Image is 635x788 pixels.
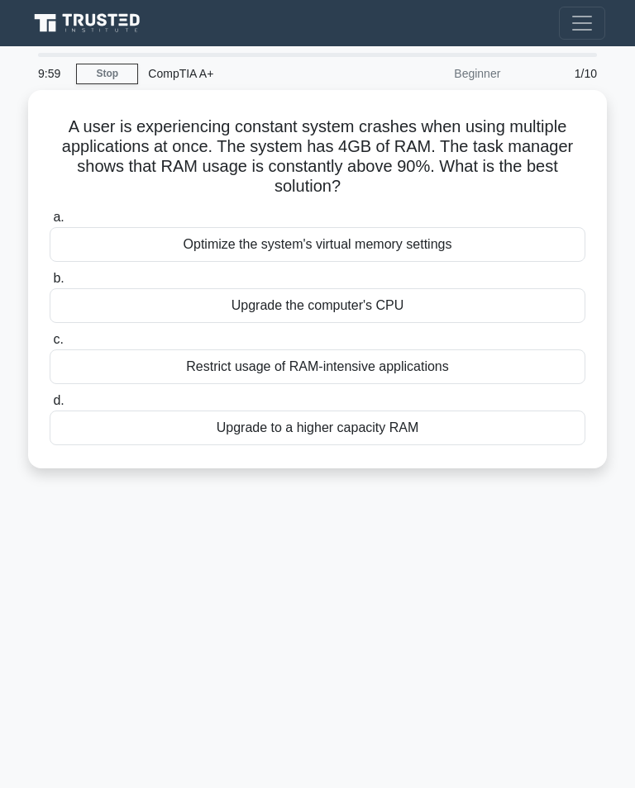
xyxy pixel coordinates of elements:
h5: A user is experiencing constant system crashes when using multiple applications at once. The syst... [48,116,587,197]
span: c. [53,332,63,346]
span: a. [53,210,64,224]
div: Optimize the system's virtual memory settings [50,227,585,262]
div: CompTIA A+ [138,57,365,90]
div: 9:59 [28,57,76,90]
a: Stop [76,64,138,84]
span: b. [53,271,64,285]
span: d. [53,393,64,407]
button: Toggle navigation [559,7,605,40]
div: 1/10 [510,57,607,90]
div: Upgrade to a higher capacity RAM [50,411,585,445]
div: Upgrade the computer's CPU [50,288,585,323]
div: Beginner [365,57,510,90]
div: Restrict usage of RAM-intensive applications [50,349,585,384]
